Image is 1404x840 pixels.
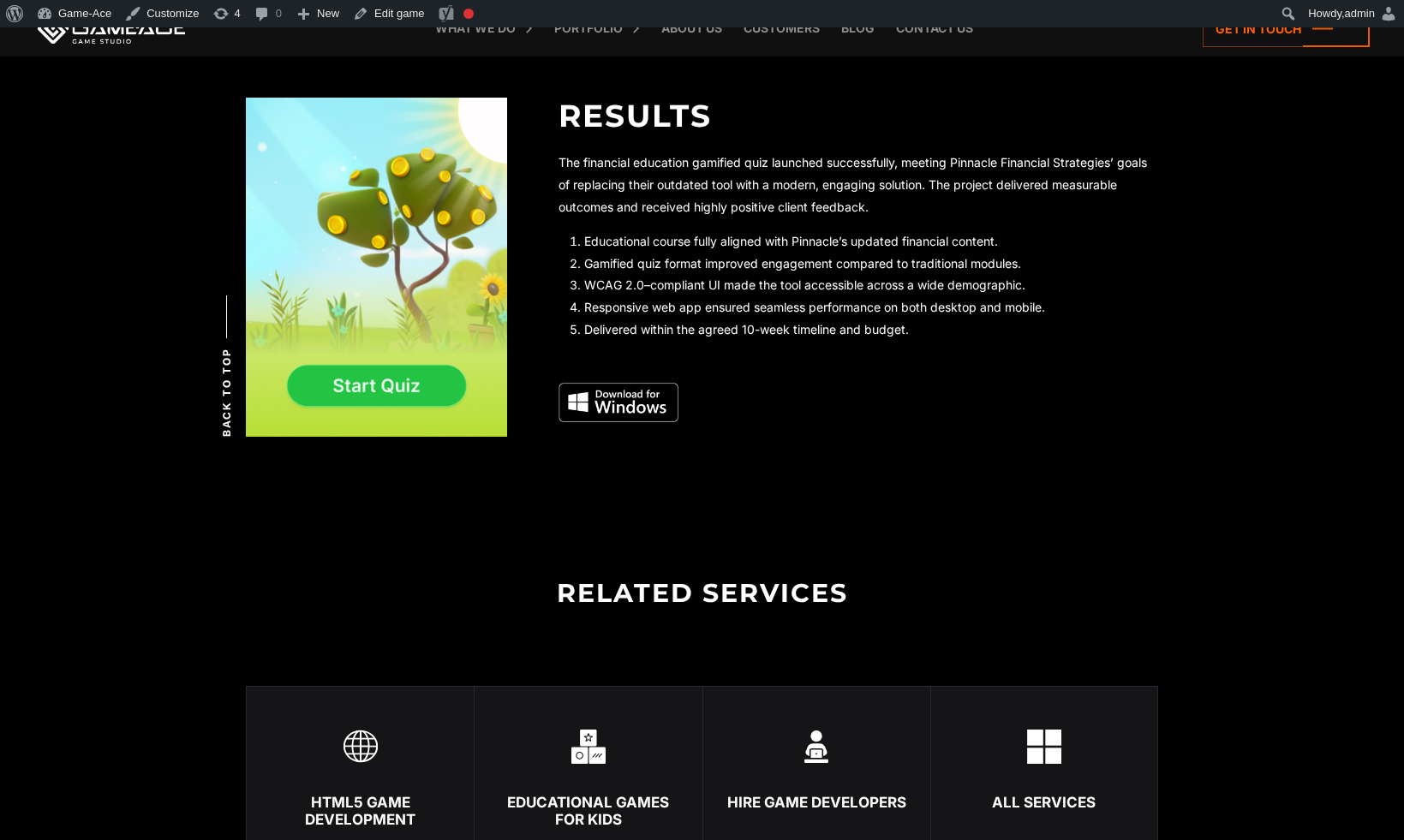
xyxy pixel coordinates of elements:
[703,794,930,811] div: Hire Game Developers
[584,319,1158,341] li: Delivered within the agreed 10-week timeline and budget.
[463,9,474,19] div: Focus keyphrase not set
[219,348,235,437] span: Back to top
[559,152,1158,217] p: The financial education gamified quiz launched successfully, meeting Pinnacle Financial Strategie...
[931,794,1157,811] div: All services
[246,505,1158,652] h2: Related Services
[571,730,606,764] img: Educationl Games for Kids
[584,230,1158,253] li: Educational course fully aligned with Pinnacle’s updated financial content.
[559,383,678,422] img: Microsoft Store
[799,730,833,764] img: Hire Game Developers
[1345,7,1375,20] span: admin
[475,794,702,829] div: Educational Games for Kids
[584,296,1158,319] li: Responsive web app ensured seamless performance on both desktop and mobile.
[344,730,378,764] img: HTML5 Game Development
[584,253,1158,275] li: Gamified quiz format improved engagement compared to traditional modules.
[559,98,1158,134] h2: Results
[584,274,1158,296] li: WCAG 2.0–compliant UI made the tool accessible across a wide demographic.
[1027,730,1061,764] img: Game development services
[247,794,474,829] div: HTML5 Game Development
[246,98,507,437] img: Financial garden results
[1203,10,1370,47] a: Get in touch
